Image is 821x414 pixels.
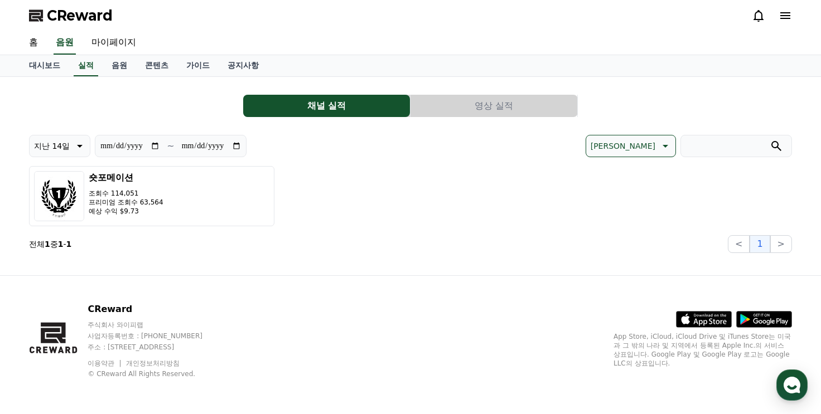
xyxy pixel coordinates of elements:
[29,7,113,25] a: CReward
[34,138,70,154] p: 지난 14일
[586,135,676,157] button: [PERSON_NAME]
[750,235,770,253] button: 1
[34,171,84,221] img: 숏포메이션
[20,55,69,76] a: 대시보드
[74,55,98,76] a: 실적
[243,95,410,117] button: 채널 실적
[136,55,177,76] a: 콘텐츠
[29,238,71,250] p: 전체 중 -
[411,95,578,117] a: 영상 실적
[45,240,50,249] strong: 1
[614,332,792,368] p: App Store, iCloud, iCloud Drive 및 iTunes Store는 미국과 그 밖의 나라 및 지역에서 등록된 Apple Inc.의 서비스 상표입니다. Goo...
[20,31,47,55] a: 홈
[88,359,123,367] a: 이용약관
[83,31,145,55] a: 마이페이지
[88,343,224,352] p: 주소 : [STREET_ADDRESS]
[54,31,76,55] a: 음원
[89,198,163,207] p: 프리미엄 조회수 63,564
[167,139,174,153] p: ~
[88,303,224,316] p: CReward
[58,240,64,249] strong: 1
[29,135,90,157] button: 지난 14일
[728,235,750,253] button: <
[177,55,219,76] a: 가이드
[29,166,274,226] button: 숏포메이션 조회수 114,051 프리미엄 조회수 63,564 예상 수익 $9.73
[591,138,655,154] p: [PERSON_NAME]
[103,55,136,76] a: 음원
[89,189,163,198] p: 조회수 114,051
[89,207,163,216] p: 예상 수익 $9.73
[770,235,792,253] button: >
[47,7,113,25] span: CReward
[88,320,224,329] p: 주식회사 와이피랩
[88,369,224,378] p: © CReward All Rights Reserved.
[219,55,268,76] a: 공지사항
[411,95,577,117] button: 영상 실적
[126,359,180,367] a: 개인정보처리방침
[66,240,72,249] strong: 1
[89,171,163,184] h3: 숏포메이션
[88,332,224,340] p: 사업자등록번호 : [PHONE_NUMBER]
